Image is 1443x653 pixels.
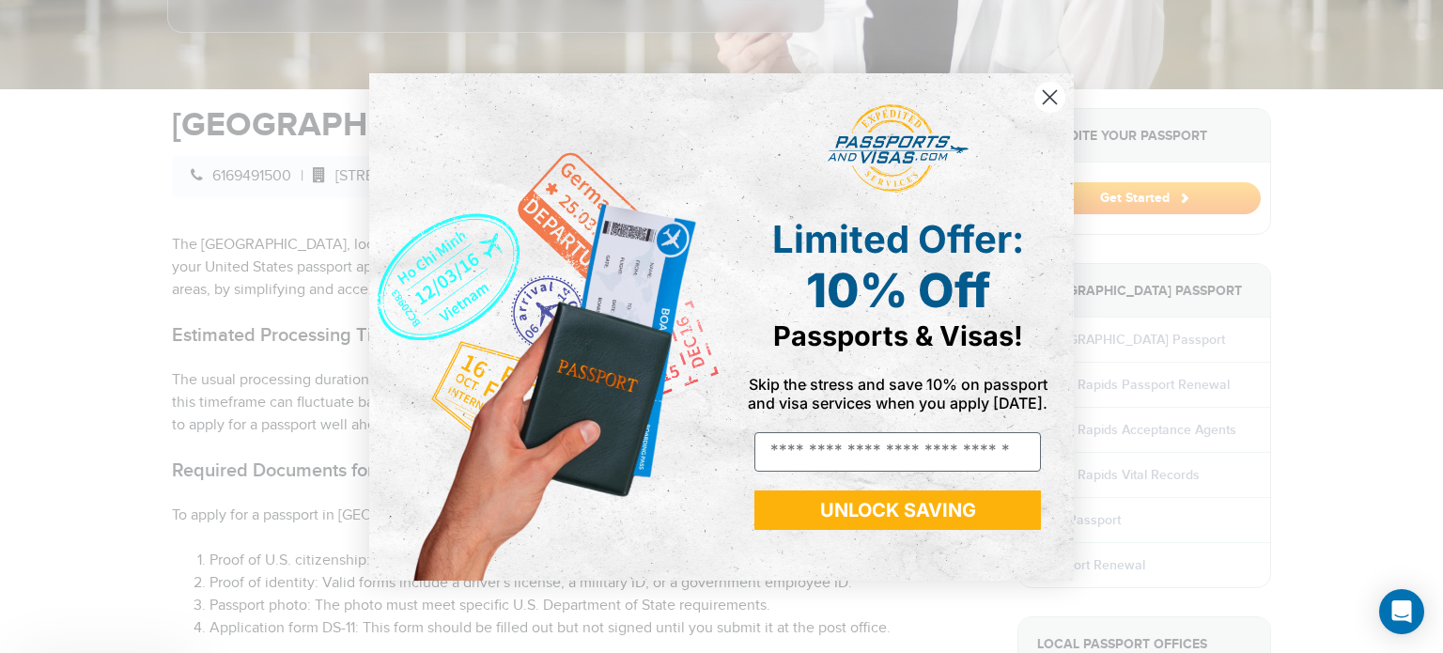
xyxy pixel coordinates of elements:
[772,216,1024,262] span: Limited Offer:
[1379,589,1424,634] div: Open Intercom Messenger
[806,262,990,319] span: 10% Off
[828,104,969,193] img: passports and visas
[773,319,1023,352] span: Passports & Visas!
[748,375,1047,412] span: Skip the stress and save 10% on passport and visa services when you apply [DATE].
[754,490,1041,530] button: UNLOCK SAVING
[369,73,721,581] img: de9cda0d-0715-46ca-9a25-073762a91ba7.png
[1033,81,1066,114] button: Close dialog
